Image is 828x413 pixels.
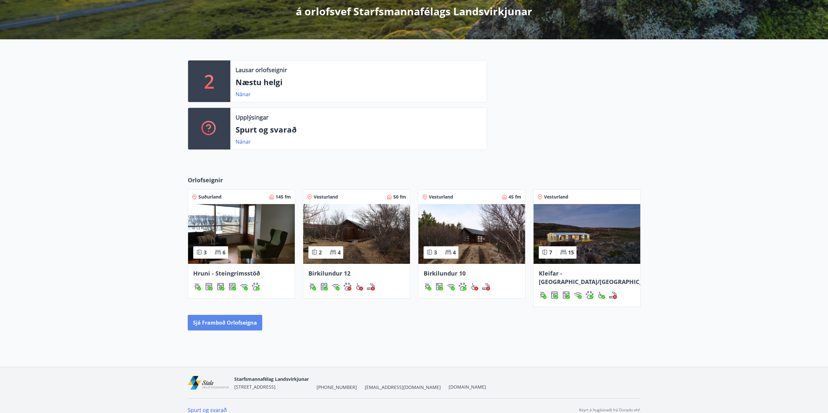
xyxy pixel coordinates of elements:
[319,249,322,256] span: 2
[236,138,251,145] a: Nánar
[459,283,467,290] img: pxcaIm5dSOV3FS4whs1soiYWTwFQvksT25a9J10C.svg
[252,283,260,290] img: pxcaIm5dSOV3FS4whs1soiYWTwFQvksT25a9J10C.svg
[597,291,605,299] img: 8IYIKVZQyRlUC6HQIIUSdjpPGRncJsz2RzLgWvp4.svg
[355,283,363,290] div: Aðgengi fyrir hjólastól
[252,283,260,290] div: Gæludýr
[228,283,236,290] div: Uppþvottavél
[424,269,466,277] span: Birkilundur 10
[236,124,482,135] p: Spurt og svarað
[482,283,490,290] img: QNIUl6Cv9L9rHgMXwuzGLuiJOj7RKqxk9mBFPqjq.svg
[236,91,251,98] a: Nánar
[574,291,582,299] img: HJRyFFsYp6qjeUYhR4dAD8CaCEsnIFYZ05miwXoh.svg
[550,291,558,299] div: Þurrkari
[367,283,375,290] img: QNIUl6Cv9L9rHgMXwuzGLuiJOj7RKqxk9mBFPqjq.svg
[236,113,268,122] p: Upplýsingar
[320,283,328,290] div: Uppþvottavél
[429,194,453,200] span: Vesturland
[193,283,201,290] div: Gasgrill
[344,283,351,290] div: Gæludýr
[393,194,406,200] span: 50 fm
[204,69,214,94] p: 2
[509,194,521,200] span: 45 fm
[228,283,236,290] img: 7hj2GulIrg6h11dFIpsIzg8Ak2vZaScVwTihwv8g.svg
[418,204,525,264] img: Paella dish
[539,291,547,299] div: Gasgrill
[434,249,437,256] span: 3
[447,283,455,290] img: HJRyFFsYp6qjeUYhR4dAD8CaCEsnIFYZ05miwXoh.svg
[234,376,309,382] span: Starfsmannafélag Landsvirkjunar
[332,283,340,290] div: Þráðlaust net
[562,291,570,299] div: Þvottavél
[188,315,262,330] button: Sjá framboð orlofseigna
[579,407,641,413] p: Keyrt á hugbúnaði frá Dorado ehf.
[344,283,351,290] img: pxcaIm5dSOV3FS4whs1soiYWTwFQvksT25a9J10C.svg
[332,283,340,290] img: HJRyFFsYp6qjeUYhR4dAD8CaCEsnIFYZ05miwXoh.svg
[609,291,617,299] img: QNIUl6Cv9L9rHgMXwuzGLuiJOj7RKqxk9mBFPqjq.svg
[317,384,357,391] span: [PHONE_NUMBER]
[188,204,295,264] img: Paella dish
[586,291,593,299] img: pxcaIm5dSOV3FS4whs1soiYWTwFQvksT25a9J10C.svg
[308,283,316,290] img: ZXjrS3QKesehq6nQAPjaRuRTI364z8ohTALB4wBr.svg
[597,291,605,299] div: Aðgengi fyrir hjólastól
[470,283,478,290] img: 8IYIKVZQyRlUC6HQIIUSdjpPGRncJsz2RzLgWvp4.svg
[303,204,410,264] img: Paella dish
[308,269,350,277] span: Birkilundur 12
[453,249,456,256] span: 4
[193,269,260,277] span: Hruni - Steingrímsstöð
[217,283,224,290] img: Dl16BY4EX9PAW649lg1C3oBuIaAsR6QVDQBO2cTm.svg
[320,283,328,290] img: 7hj2GulIrg6h11dFIpsIzg8Ak2vZaScVwTihwv8g.svg
[234,384,276,390] span: [STREET_ADDRESS]
[205,283,213,290] img: hddCLTAnxqFUMr1fxmbGG8zWilo2syolR0f9UjPn.svg
[308,283,316,290] div: Gasgrill
[574,291,582,299] div: Þráðlaust net
[188,176,223,184] span: Orlofseignir
[609,291,617,299] div: Reykingar / Vape
[188,376,229,390] img: mEl60ZlWq2dfEsT9wIdje1duLb4bJloCzzh6OZwP.png
[586,291,593,299] div: Gæludýr
[217,283,224,290] div: Þvottavél
[562,291,570,299] img: Dl16BY4EX9PAW649lg1C3oBuIaAsR6QVDQBO2cTm.svg
[424,283,431,290] div: Gasgrill
[424,283,431,290] img: ZXjrS3QKesehq6nQAPjaRuRTI364z8ohTALB4wBr.svg
[568,249,574,256] span: 15
[435,283,443,290] div: Þvottavél
[296,4,532,19] p: á orlofsvef Starfsmannafélags Landsvirkjunar
[550,291,558,299] img: hddCLTAnxqFUMr1fxmbGG8zWilo2syolR0f9UjPn.svg
[204,249,207,256] span: 3
[449,384,486,390] a: [DOMAIN_NAME]
[338,249,341,256] span: 4
[539,291,547,299] img: ZXjrS3QKesehq6nQAPjaRuRTI364z8ohTALB4wBr.svg
[314,194,338,200] span: Vesturland
[470,283,478,290] div: Aðgengi fyrir hjólastól
[365,384,441,391] span: [EMAIL_ADDRESS][DOMAIN_NAME]
[236,66,287,74] p: Lausar orlofseignir
[193,283,201,290] img: ZXjrS3QKesehq6nQAPjaRuRTI364z8ohTALB4wBr.svg
[539,269,658,286] span: Kleifar - [GEOGRAPHIC_DATA]/[GEOGRAPHIC_DATA]
[240,283,248,290] img: HJRyFFsYp6qjeUYhR4dAD8CaCEsnIFYZ05miwXoh.svg
[447,283,455,290] div: Þráðlaust net
[355,283,363,290] img: 8IYIKVZQyRlUC6HQIIUSdjpPGRncJsz2RzLgWvp4.svg
[276,194,291,200] span: 145 fm
[482,283,490,290] div: Reykingar / Vape
[435,283,443,290] img: Dl16BY4EX9PAW649lg1C3oBuIaAsR6QVDQBO2cTm.svg
[223,249,225,256] span: 6
[544,194,568,200] span: Vesturland
[367,283,375,290] div: Reykingar / Vape
[198,194,222,200] span: Suðurland
[534,204,640,264] img: Paella dish
[459,283,467,290] div: Gæludýr
[240,283,248,290] div: Þráðlaust net
[205,283,213,290] div: Þurrkari
[236,77,482,88] p: Næstu helgi
[549,249,552,256] span: 7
